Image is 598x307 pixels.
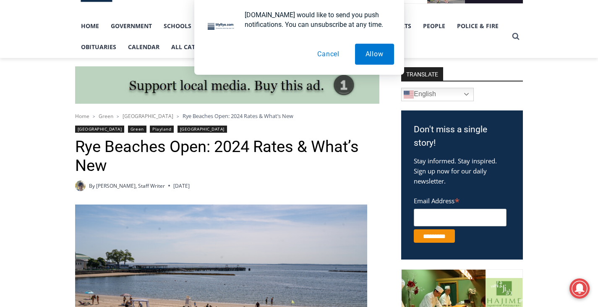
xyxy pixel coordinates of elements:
[75,66,379,104] img: support local media, buy this ad
[75,112,379,120] nav: Breadcrumbs
[414,192,507,207] label: Email Address
[178,126,227,133] a: [GEOGRAPHIC_DATA]
[204,10,238,44] img: notification icon
[86,52,119,100] div: "the precise, almost orchestrated movements of cutting and assembling sushi and [PERSON_NAME] mak...
[238,10,394,29] div: [DOMAIN_NAME] would like to send you push notifications. You can unsubscribe at any time.
[93,113,95,119] span: >
[355,44,394,65] button: Allow
[249,3,303,38] a: Book [PERSON_NAME]'s Good Humor for Your Event
[150,126,174,133] a: Playland
[256,9,292,32] h4: Book [PERSON_NAME]'s Good Humor for Your Event
[219,84,389,102] span: Intern @ [DOMAIN_NAME]
[128,126,146,133] a: Green
[177,113,179,119] span: >
[75,181,86,191] img: (PHOTO: MyRye.com 2024 Head Intern, Editor and now Staff Writer Charlie Morris. Contributed.)Char...
[173,182,190,190] time: [DATE]
[3,87,82,118] span: Open Tues. - Sun. [PHONE_NUMBER]
[307,44,350,65] button: Cancel
[96,182,165,189] a: [PERSON_NAME], Staff Writer
[75,126,125,133] a: [GEOGRAPHIC_DATA]
[203,0,253,38] img: s_800_d653096d-cda9-4b24-94f4-9ae0c7afa054.jpeg
[202,81,407,105] a: Intern @ [DOMAIN_NAME]
[0,84,84,105] a: Open Tues. - Sun. [PHONE_NUMBER]
[75,181,86,191] a: Author image
[55,11,207,27] div: Book [PERSON_NAME]'s Good Humor for Your Drive by Birthday
[99,113,113,120] a: Green
[75,137,379,176] h1: Rye Beaches Open: 2024 Rates & What’s New
[183,112,293,120] span: Rye Beaches Open: 2024 Rates & What’s New
[404,89,414,100] img: en
[89,182,95,190] span: By
[75,113,89,120] a: Home
[212,0,397,81] div: "[PERSON_NAME] and I covered the [DATE] Parade, which was a really eye opening experience as I ha...
[401,88,474,101] a: English
[123,113,173,120] a: [GEOGRAPHIC_DATA]
[117,113,119,119] span: >
[414,123,510,150] h3: Don't miss a single story!
[414,156,510,186] p: Stay informed. Stay inspired. Sign up now for our daily newsletter.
